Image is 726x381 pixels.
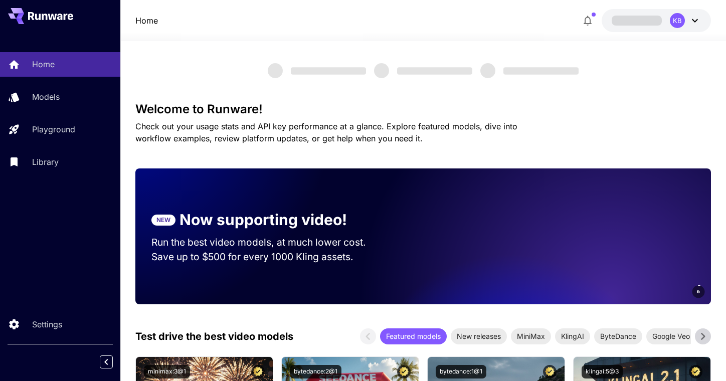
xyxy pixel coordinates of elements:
[32,91,60,103] p: Models
[543,365,557,378] button: Certified Model – Vetted for best performance and includes a commercial license.
[594,328,642,344] div: ByteDance
[156,216,170,225] p: NEW
[32,58,55,70] p: Home
[646,331,696,341] span: Google Veo
[135,15,158,27] a: Home
[251,365,265,378] button: Certified Model – Vetted for best performance and includes a commercial license.
[151,250,385,264] p: Save up to $500 for every 1000 Kling assets.
[100,355,113,368] button: Collapse sidebar
[511,328,551,344] div: MiniMax
[670,13,685,28] div: KB
[151,235,385,250] p: Run the best video models, at much lower cost.
[32,156,59,168] p: Library
[697,288,700,295] span: 6
[451,331,507,341] span: New releases
[397,365,411,378] button: Certified Model – Vetted for best performance and includes a commercial license.
[689,365,702,378] button: Certified Model – Vetted for best performance and includes a commercial license.
[144,365,190,378] button: minimax:3@1
[135,329,293,344] p: Test drive the best video models
[135,121,517,143] span: Check out your usage stats and API key performance at a glance. Explore featured models, dive int...
[602,9,711,32] button: KB
[107,353,120,371] div: Collapse sidebar
[511,331,551,341] span: MiniMax
[582,365,623,378] button: klingai:5@3
[646,328,696,344] div: Google Veo
[380,328,447,344] div: Featured models
[451,328,507,344] div: New releases
[594,331,642,341] span: ByteDance
[32,123,75,135] p: Playground
[555,328,590,344] div: KlingAI
[32,318,62,330] p: Settings
[179,209,347,231] p: Now supporting video!
[135,102,711,116] h3: Welcome to Runware!
[555,331,590,341] span: KlingAI
[436,365,486,378] button: bytedance:1@1
[290,365,341,378] button: bytedance:2@1
[135,15,158,27] nav: breadcrumb
[380,331,447,341] span: Featured models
